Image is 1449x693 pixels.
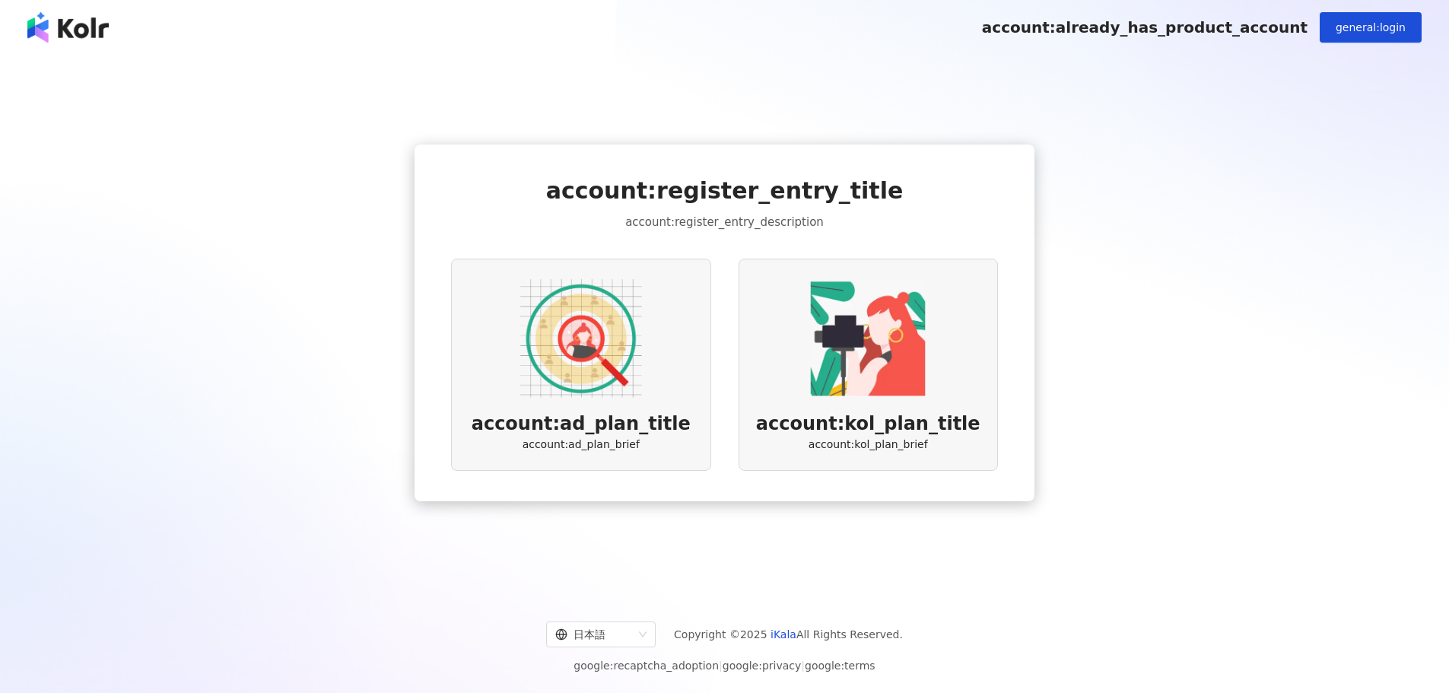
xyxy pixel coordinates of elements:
[756,412,980,437] span: account:kol_plan_title
[674,625,903,644] span: Copyright © 2025 All Rights Reserved.
[771,628,796,641] a: iKala
[805,660,875,672] a: google:terms
[27,12,109,43] img: logo
[523,437,640,453] span: account:ad_plan_brief
[472,412,691,437] span: account:ad_plan_title
[625,213,824,231] span: account:register_entry_description
[520,278,642,399] img: AD identity option
[546,175,904,207] span: account:register_entry_title
[574,656,875,675] span: google:recaptcha_adoption
[807,278,929,399] img: KOL identity option
[719,660,723,672] span: |
[1336,21,1406,33] span: general:login
[982,18,1308,37] span: account:already_has_product_account
[555,622,633,647] div: 日本語
[723,660,802,672] a: google:privacy
[1320,12,1422,43] button: general:login
[809,437,928,453] span: account:kol_plan_brief
[801,660,805,672] span: |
